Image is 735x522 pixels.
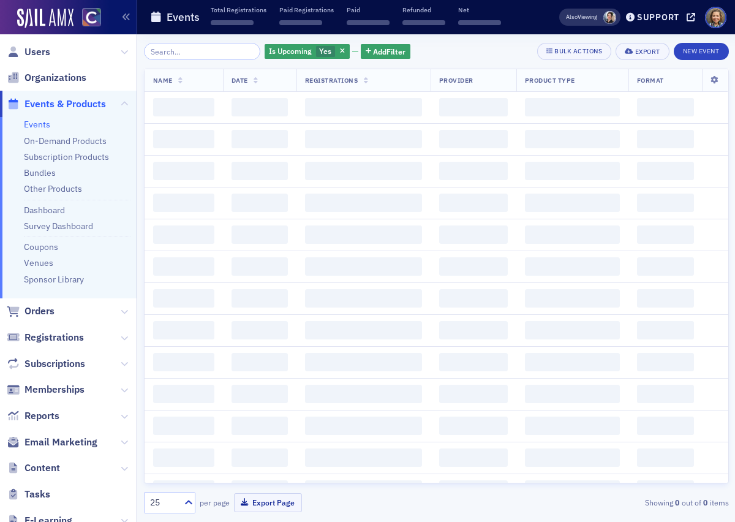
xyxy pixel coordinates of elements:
span: ‌ [153,162,214,180]
span: Provider [439,76,473,85]
span: ‌ [439,194,508,212]
span: ‌ [637,257,694,276]
span: ‌ [525,448,620,467]
span: ‌ [232,98,288,116]
span: ‌ [458,20,501,25]
span: ‌ [637,448,694,467]
span: Registrations [24,331,84,344]
span: ‌ [232,225,288,244]
span: ‌ [153,480,214,499]
span: ‌ [153,385,214,403]
a: On-Demand Products [24,135,107,146]
span: ‌ [153,194,214,212]
a: Content [7,461,60,475]
span: ‌ [439,162,508,180]
button: AddFilter [361,44,411,59]
a: Events & Products [7,97,106,111]
span: Profile [705,7,726,28]
span: ‌ [637,98,694,116]
span: ‌ [439,448,508,467]
span: ‌ [347,20,390,25]
a: Sponsor Library [24,274,84,285]
span: ‌ [525,417,620,435]
span: ‌ [525,385,620,403]
span: ‌ [439,98,508,116]
span: ‌ [637,162,694,180]
span: Pamela Galey-Coleman [603,11,616,24]
span: ‌ [305,448,422,467]
a: Tasks [7,488,50,501]
span: ‌ [637,289,694,308]
span: ‌ [637,385,694,403]
a: View Homepage [73,8,101,29]
span: ‌ [305,130,422,148]
span: ‌ [305,257,422,276]
span: ‌ [525,321,620,339]
p: Total Registrations [211,6,266,14]
p: Refunded [402,6,445,14]
span: Yes [319,46,331,56]
span: Organizations [24,71,86,85]
span: ‌ [153,289,214,308]
span: ‌ [305,162,422,180]
span: ‌ [232,321,288,339]
label: per page [200,497,230,508]
a: Subscription Products [24,151,109,162]
span: ‌ [439,480,508,499]
span: ‌ [232,257,288,276]
span: ‌ [525,353,620,371]
a: Organizations [7,71,86,85]
span: ‌ [232,480,288,499]
p: Paid [347,6,390,14]
span: Date [232,76,248,85]
span: ‌ [439,417,508,435]
span: ‌ [525,257,620,276]
span: ‌ [637,130,694,148]
a: Dashboard [24,205,65,216]
span: ‌ [279,20,322,25]
span: Tasks [24,488,50,501]
a: Orders [7,304,55,318]
span: ‌ [153,98,214,116]
span: Registrations [305,76,358,85]
strong: 0 [701,497,710,508]
span: Email Marketing [24,436,97,449]
div: Also [566,13,578,21]
span: Memberships [24,383,85,396]
p: Net [458,6,501,14]
span: ‌ [305,289,422,308]
a: Registrations [7,331,84,344]
a: Venues [24,257,53,268]
span: Content [24,461,60,475]
span: ‌ [402,20,445,25]
span: ‌ [525,162,620,180]
span: ‌ [305,385,422,403]
span: ‌ [439,225,508,244]
input: Search… [144,43,261,60]
span: ‌ [637,417,694,435]
a: Email Marketing [7,436,97,449]
span: ‌ [153,417,214,435]
span: ‌ [232,353,288,371]
a: Memberships [7,383,85,396]
span: ‌ [525,194,620,212]
span: Reports [24,409,59,423]
a: Reports [7,409,59,423]
span: ‌ [232,194,288,212]
span: ‌ [153,448,214,467]
span: Subscriptions [24,357,85,371]
div: 25 [150,496,177,509]
div: Bulk Actions [554,48,602,55]
span: ‌ [232,162,288,180]
span: ‌ [525,480,620,499]
a: Users [7,45,50,59]
span: ‌ [153,257,214,276]
img: SailAMX [17,9,73,28]
button: Export [616,43,669,60]
span: ‌ [525,130,620,148]
span: Orders [24,304,55,318]
span: Users [24,45,50,59]
span: ‌ [305,225,422,244]
span: ‌ [439,257,508,276]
